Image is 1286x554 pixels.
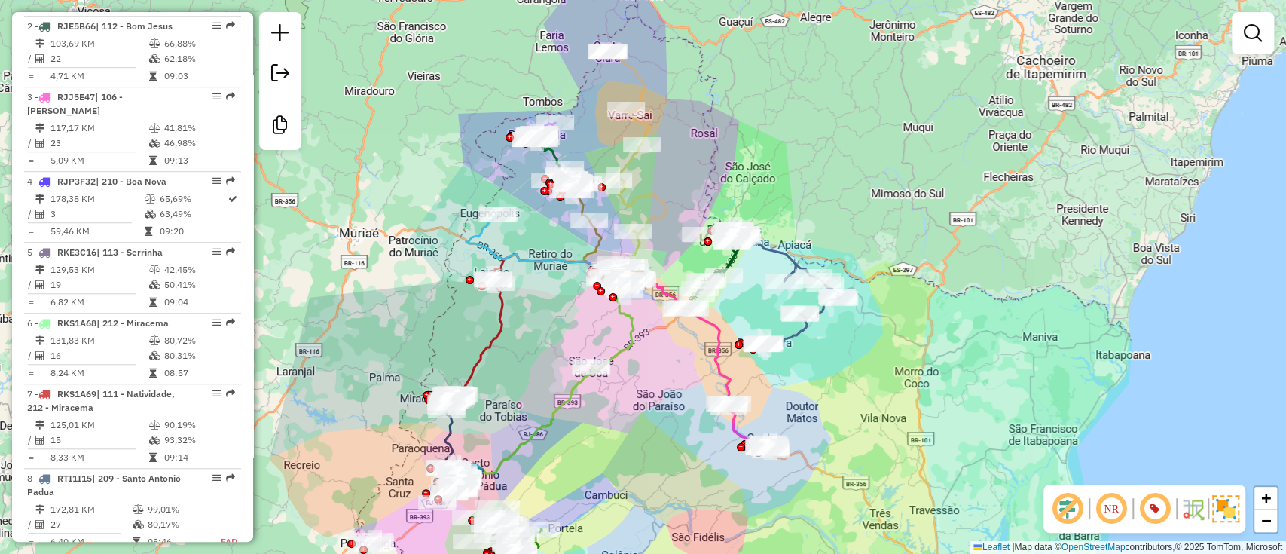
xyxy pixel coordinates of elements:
td: 178,38 KM [50,191,144,207]
i: Distância Total [35,336,44,345]
td: = [27,450,35,465]
img: CDD Itaperuna [628,270,647,289]
span: | 209 - Santo Antonio Padua [27,473,181,497]
td: 42,45% [163,262,235,277]
td: 27 [50,517,132,532]
td: 129,53 KM [50,262,148,277]
td: / [27,517,35,532]
span: | 212 - Miracema [96,317,169,329]
i: % de utilização do peso [145,194,156,204]
a: Criar modelo [265,110,295,144]
span: 7 - [27,388,175,413]
td: = [27,69,35,84]
td: 50,41% [163,277,235,292]
td: / [27,277,35,292]
td: = [27,224,35,239]
em: Rota exportada [226,92,235,101]
i: % de utilização da cubagem [149,54,160,63]
i: Tempo total em rota [149,156,157,165]
span: 5 - [27,246,163,258]
i: % de utilização do peso [149,421,160,430]
i: Distância Total [35,265,44,274]
a: Exportar sessão [265,58,295,92]
td: 19 [50,277,148,292]
i: % de utilização da cubagem [133,520,144,529]
td: 09:14 [163,450,235,465]
div: Map data © contributors,© 2025 TomTom, Microsoft [970,541,1286,554]
td: 16 [50,348,148,363]
img: Exibir/Ocultar setores [1212,495,1239,522]
span: Exibir número da rota [1137,491,1173,527]
td: 6,82 KM [50,295,148,310]
td: 08:46 [147,534,206,549]
span: | 106 - [PERSON_NAME] [27,91,123,116]
i: Total de Atividades [35,520,44,529]
td: 59,46 KM [50,224,144,239]
span: 2 - [27,20,173,32]
em: Rota exportada [226,473,235,482]
td: 8,33 KM [50,450,148,465]
i: % de utilização da cubagem [149,139,160,148]
a: Zoom in [1254,487,1277,510]
span: | [1012,542,1014,552]
td: 09:13 [163,153,235,168]
td: 8,24 KM [50,366,148,381]
td: 15 [50,433,148,448]
i: Tempo total em rota [149,369,157,378]
span: | 112 - Bom Jesus [96,20,173,32]
td: = [27,534,35,549]
td: 4,71 KM [50,69,148,84]
img: PA - ITAPERUNA [465,461,484,481]
td: 46,98% [163,136,235,151]
span: Exibir deslocamento [1049,491,1086,527]
em: Opções [212,473,221,482]
i: % de utilização do peso [149,39,160,48]
td: 93,32% [163,433,235,448]
i: Total de Atividades [35,436,44,445]
i: Total de Atividades [35,280,44,289]
td: 80,72% [163,333,235,348]
img: Fluxo de ruas [1181,497,1205,521]
td: 131,83 KM [50,333,148,348]
em: Opções [212,21,221,30]
span: 3 - [27,91,123,116]
i: Distância Total [35,39,44,48]
i: % de utilização do peso [149,124,160,133]
i: Tempo total em rota [149,298,157,307]
td: 90,19% [163,418,235,433]
i: Distância Total [35,421,44,430]
td: 08:57 [163,366,235,381]
span: 8 - [27,473,181,497]
td: 125,01 KM [50,418,148,433]
div: Atividade não roteirizada - PEDRO REZENDE PENA [453,534,490,549]
a: OpenStreetMap [1061,542,1126,552]
td: 66,88% [163,36,235,51]
i: Tempo total em rota [149,453,157,462]
em: Rota exportada [226,21,235,30]
td: / [27,348,35,363]
td: = [27,295,35,310]
td: 65,69% [159,191,227,207]
a: Nova sessão e pesquisa [265,18,295,52]
i: Tempo total em rota [133,537,140,546]
em: Rota exportada [226,176,235,185]
td: 117,17 KM [50,121,148,136]
i: % de utilização do peso [149,265,160,274]
i: % de utilização da cubagem [149,280,160,289]
td: 5,09 KM [50,153,148,168]
i: Rota otimizada [228,194,237,204]
em: Rota exportada [226,318,235,327]
i: % de utilização da cubagem [149,351,160,360]
td: 80,17% [147,517,206,532]
span: RJP3F32 [57,176,96,187]
span: RKS1A69 [57,388,96,399]
span: | 113 - Serrinha [96,246,163,258]
span: RJJ5E47 [57,91,95,103]
td: / [27,207,35,222]
em: Opções [212,318,221,327]
em: Opções [212,92,221,101]
i: Distância Total [35,194,44,204]
span: RKE3C16 [57,246,96,258]
i: % de utilização da cubagem [145,210,156,219]
td: = [27,366,35,381]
